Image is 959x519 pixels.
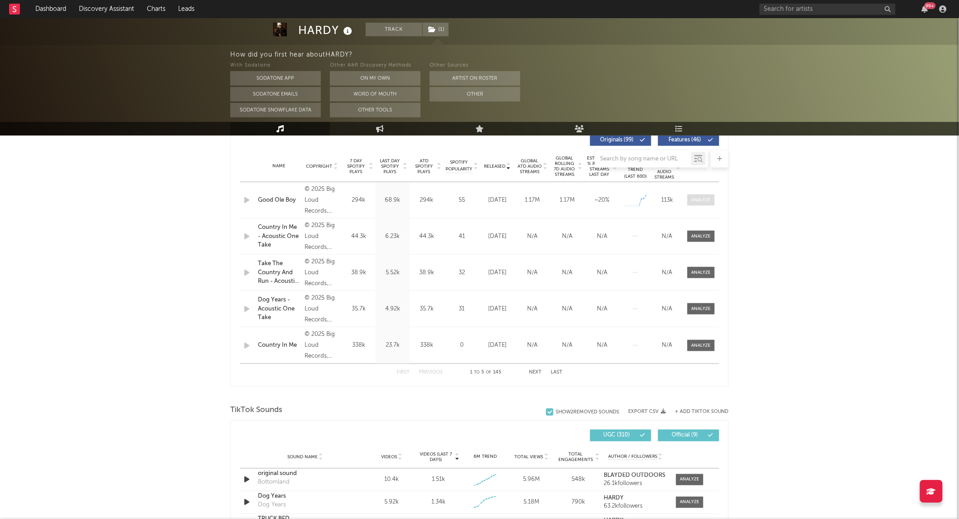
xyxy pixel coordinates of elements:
div: N/A [587,232,617,241]
div: 38.9k [412,268,441,277]
span: Total Engagements [557,452,594,463]
span: Total Views [515,455,543,460]
div: 294k [344,196,373,205]
span: Videos (last 7 days) [417,452,454,463]
div: [DATE] [482,268,513,277]
button: Sodatone App [230,71,321,86]
span: TikTok Sounds [230,405,282,416]
button: Other Tools [330,103,421,117]
div: N/A [654,268,681,277]
div: © 2025 Big Loud Records, under exclusive license to Mercury Records, a division of UMG Recordings... [305,184,339,217]
button: Artist on Roster [430,71,520,86]
div: 338k [412,341,441,350]
a: original sound [258,470,353,479]
button: Official(9) [658,430,719,441]
div: N/A [587,341,617,350]
div: 5.92k [371,498,413,507]
button: + Add TikTok Sound [675,409,729,414]
div: 35.7k [412,305,441,314]
button: Previous [419,370,443,375]
button: Track [366,23,422,36]
div: Dog Years [258,501,286,510]
div: N/A [517,232,547,241]
div: 10.4k [371,475,413,485]
div: How did you first hear about HARDY ? [230,49,959,60]
div: 5.52k [378,268,407,277]
span: UGC ( 310 ) [596,433,638,438]
div: N/A [552,232,582,241]
button: 99+ [922,5,928,13]
div: 55 [446,196,478,205]
div: Show 2 Removed Sounds [556,409,619,415]
div: 32 [446,268,478,277]
input: Search for artists [760,4,896,15]
div: 99 + [925,2,936,9]
div: N/A [517,341,547,350]
div: N/A [552,305,582,314]
div: 0 [446,341,478,350]
div: 68.9k [378,196,407,205]
button: Features(46) [658,134,719,146]
div: 4.92k [378,305,407,314]
a: HARDY [604,495,667,502]
div: Bottomland [258,478,290,487]
div: HARDY [298,23,354,38]
div: 35.7k [344,305,373,314]
div: 38.9k [344,268,373,277]
button: Export CSV [628,409,666,414]
div: 26.1k followers [604,481,667,487]
button: + Add TikTok Sound [666,409,729,414]
a: Country In Me [258,341,300,350]
button: Sodatone Emails [230,87,321,102]
div: [DATE] [482,232,513,241]
div: 23.7k [378,341,407,350]
div: 1.17M [517,196,547,205]
div: 338k [344,341,373,350]
span: ( 1 ) [422,23,449,36]
button: Other [430,87,520,102]
div: 1.51k [432,475,445,485]
a: Country In Me - Acoustic One Take [258,223,300,250]
div: 1 5 145 [461,368,511,378]
div: [DATE] [482,196,513,205]
span: to [475,371,480,375]
a: BLAYDED OUTDOORS [604,473,667,479]
div: © 2025 Big Loud Records, under exclusive license to Mercury Records, a division of UMG Recordings... [305,329,339,362]
div: N/A [587,268,617,277]
div: 294k [412,196,441,205]
span: Features ( 46 ) [664,137,706,143]
button: On My Own [330,71,421,86]
span: Sound Name [287,455,318,460]
div: Dog Years - Acoustic One Take [258,296,300,322]
input: Search by song name or URL [596,155,691,163]
a: Take The Country And Run - Acoustic One Take [258,259,300,286]
div: Other Sources [430,60,520,71]
div: 1.17M [552,196,582,205]
div: 5.96M [511,475,553,485]
div: 44.3k [412,232,441,241]
a: Dog Years [258,492,353,501]
button: Word Of Mouth [330,87,421,102]
a: Good Ole Boy [258,196,300,205]
div: 1.34k [431,498,446,507]
div: N/A [587,305,617,314]
div: 44.3k [344,232,373,241]
button: Originals(99) [590,134,651,146]
div: © 2025 Big Loud Records, under exclusive license to Mercury Records, a division of UMG Recordings... [305,220,339,253]
div: N/A [517,305,547,314]
strong: BLAYDED OUTDOORS [604,473,666,479]
span: Official ( 9 ) [664,433,706,438]
div: 113k [654,196,681,205]
div: 63.2k followers [604,504,667,510]
button: UGC(310) [590,430,651,441]
button: Last [551,370,562,375]
div: [DATE] [482,305,513,314]
div: Other A&R Discovery Methods [330,60,421,71]
div: 6.23k [378,232,407,241]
